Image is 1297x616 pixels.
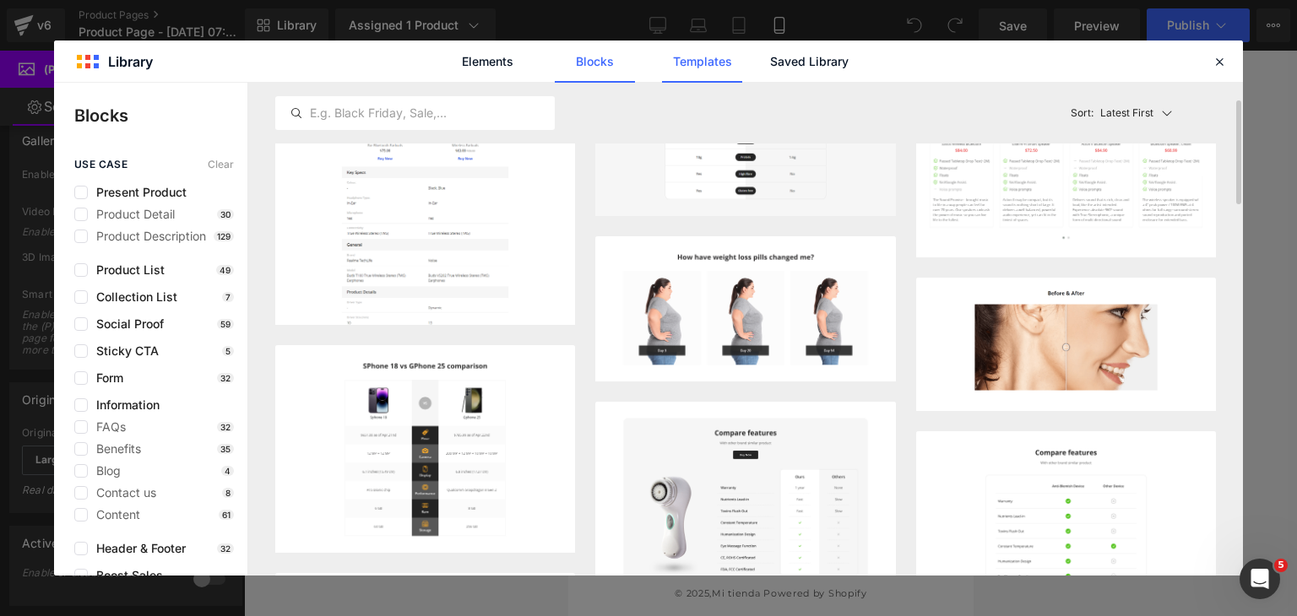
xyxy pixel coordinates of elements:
[217,319,234,329] p: 59
[1071,107,1093,119] span: Sort:
[88,420,126,434] span: FAQs
[222,292,234,302] p: 7
[222,488,234,498] p: 8
[916,278,1216,411] img: image
[142,20,264,60] button: Add To Cart
[106,537,192,548] small: © 2025,
[1064,83,1216,143] button: Latest FirstSort:Latest First
[217,373,234,383] p: 32
[275,59,575,359] img: image
[88,371,123,385] span: Form
[88,508,140,521] span: Content
[595,236,895,381] img: image
[217,444,234,454] p: 35
[34,412,97,450] a: Búsqueda
[88,344,159,358] span: Sticky CTA
[74,159,128,170] span: use case
[219,510,234,520] p: 61
[88,398,160,412] span: Information
[88,230,206,243] span: Product Description
[221,466,234,476] p: 4
[88,464,121,478] span: Blog
[276,103,554,123] input: E.g. Black Friday, Sale,...
[41,312,365,324] p: or Drag & Drop elements from left sidebar
[222,346,234,356] p: 5
[88,186,187,199] span: Present Product
[595,402,895,602] img: image
[127,218,279,251] a: Explore Blocks
[217,422,234,432] p: 32
[216,265,234,275] p: 49
[217,543,234,554] p: 32
[127,265,279,299] a: Add Single Section
[88,569,163,582] span: Boost Sales
[1240,559,1280,599] iframe: Intercom live chat
[144,537,192,548] a: Mi tienda
[195,537,299,548] a: Powered by Shopify
[88,290,177,304] span: Collection List
[88,542,186,555] span: Header & Footer
[769,41,849,83] a: Saved Library
[1274,559,1288,572] span: 5
[88,317,164,331] span: Social Proof
[1100,105,1153,121] p: Latest First
[88,442,141,456] span: Benefits
[217,209,234,219] p: 30
[662,41,742,83] a: Templates
[88,486,156,500] span: Contact us
[208,159,234,170] span: Clear
[88,208,175,221] span: Product Detail
[214,231,234,241] p: 129
[88,263,165,277] span: Product List
[448,41,528,83] a: Elements
[555,41,635,83] a: Blocks
[275,345,575,553] img: image
[74,103,247,128] p: Blocks
[916,59,1216,257] img: image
